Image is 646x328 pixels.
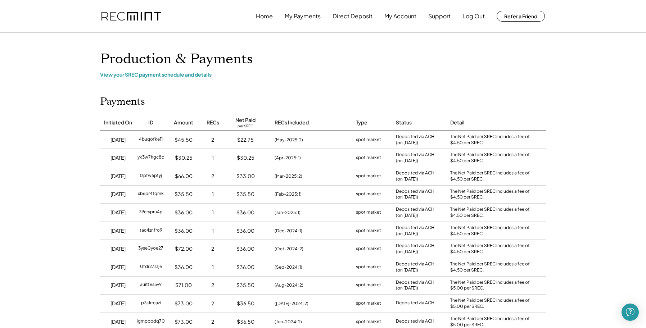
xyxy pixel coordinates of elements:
div: Deposited via ACH (on [DATE]) [396,279,434,292]
h1: Production & Payments [100,51,546,68]
div: igmppbdq70 [137,318,165,325]
div: spot market [356,136,381,143]
div: $35.50 [236,282,254,289]
div: 2 [211,136,214,143]
div: The Net Paid per SREC includes a fee of $5.00 per SREC. [450,279,533,292]
div: The Net Paid per SREC includes a fee of $4.50 per SREC. [450,261,533,273]
div: $35.50 [236,191,254,198]
div: Deposited via ACH [396,318,434,325]
div: 3yse0yoe27 [138,245,163,252]
div: (Jun-2024: 2) [275,319,302,325]
div: RECs Included [275,119,309,126]
div: (May-2025: 2) [275,137,303,143]
div: [DATE] [110,154,126,161]
div: ([DATE]-2024: 2) [275,300,308,307]
div: spot market [356,300,381,307]
div: 1 [212,154,214,161]
div: $36.50 [237,318,254,325]
div: 4buqofke11 [139,136,163,143]
div: auitfes5v9 [140,282,162,289]
div: tzpfw6ptyj [140,173,162,180]
div: The Net Paid per SREC includes a fee of $5.00 per SREC. [450,316,533,328]
div: [DATE] [110,264,126,271]
div: Deposited via ACH [396,300,434,307]
div: Deposited via ACH (on [DATE]) [396,225,434,237]
div: View your SREC payment schedule and details [100,71,546,78]
div: [DATE] [110,318,126,325]
div: ID [148,119,153,126]
div: $72.00 [175,245,193,252]
div: $30.25 [175,154,193,161]
div: Deposited via ACH (on [DATE]) [396,152,434,164]
div: (Aug-2024: 2) [275,282,303,288]
div: 2 [211,300,214,307]
div: The Net Paid per SREC includes a fee of $4.50 per SREC. [450,225,533,237]
div: (Mar-2025: 2) [275,173,302,179]
button: Refer a Friend [497,11,545,22]
div: Detail [450,119,464,126]
div: spot market [356,191,381,198]
div: 1 [212,227,214,234]
div: $36.00 [236,209,254,216]
div: [DATE] [110,173,126,180]
div: $36.00 [175,227,193,234]
div: per SREC [238,124,253,129]
div: (Oct-2024: 2) [275,246,303,252]
div: 0fdr27szje [140,264,162,271]
div: (Feb-2025: 1) [275,191,302,197]
div: $22.75 [237,136,254,143]
div: Type [356,119,367,126]
div: $71.00 [175,282,192,289]
div: 2 [211,245,214,252]
div: [DATE] [110,282,126,289]
div: [DATE] [110,245,126,252]
div: 1 [212,191,214,198]
div: spot market [356,209,381,216]
div: 2 [211,173,214,180]
div: The Net Paid per SREC includes a fee of $4.50 per SREC. [450,243,533,255]
div: (Jan-2025: 1) [275,209,301,216]
div: spot market [356,245,381,252]
div: $36.00 [236,264,254,271]
div: (Apr-2025: 1) [275,155,301,161]
div: $73.00 [175,318,193,325]
div: The Net Paid per SREC includes a fee of $4.50 per SREC. [450,206,533,219]
div: [DATE] [110,136,126,143]
button: Support [428,9,451,23]
div: $36.00 [236,227,254,234]
div: Deposited via ACH (on [DATE]) [396,170,434,182]
div: spot market [356,282,381,289]
div: Open Intercom Messenger [622,304,639,321]
div: spot market [356,173,381,180]
div: 39crypru4g [139,209,163,216]
div: $36.00 [236,245,254,252]
div: $36.50 [237,300,254,307]
h2: Payments [100,96,145,108]
div: yk3w7hgc8c [137,154,164,161]
div: Deposited via ACH (on [DATE]) [396,188,434,201]
div: 2 [211,318,214,325]
div: 2 [211,282,214,289]
div: (Sep-2024: 1) [275,264,302,270]
div: RECs [207,119,219,126]
div: The Net Paid per SREC includes a fee of $4.50 per SREC. [450,188,533,201]
div: spot market [356,264,381,271]
div: Initiated On [104,119,132,126]
div: $73.00 [175,300,193,307]
div: Deposited via ACH (on [DATE]) [396,261,434,273]
div: Status [396,119,412,126]
div: xb6pr4tqmk [138,191,164,198]
div: p3s1rreazi [141,300,161,307]
button: Direct Deposit [333,9,372,23]
div: Deposited via ACH (on [DATE]) [396,243,434,255]
div: $45.50 [175,136,193,143]
div: The Net Paid per SREC includes a fee of $4.50 per SREC. [450,170,533,182]
div: (Dec-2024: 1) [275,228,302,234]
div: [DATE] [110,300,126,307]
button: Log Out [462,9,485,23]
div: spot market [356,154,381,161]
div: The Net Paid per SREC includes a fee of $4.50 per SREC. [450,134,533,146]
div: Amount [174,119,193,126]
button: My Account [384,9,416,23]
div: $36.00 [175,264,193,271]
